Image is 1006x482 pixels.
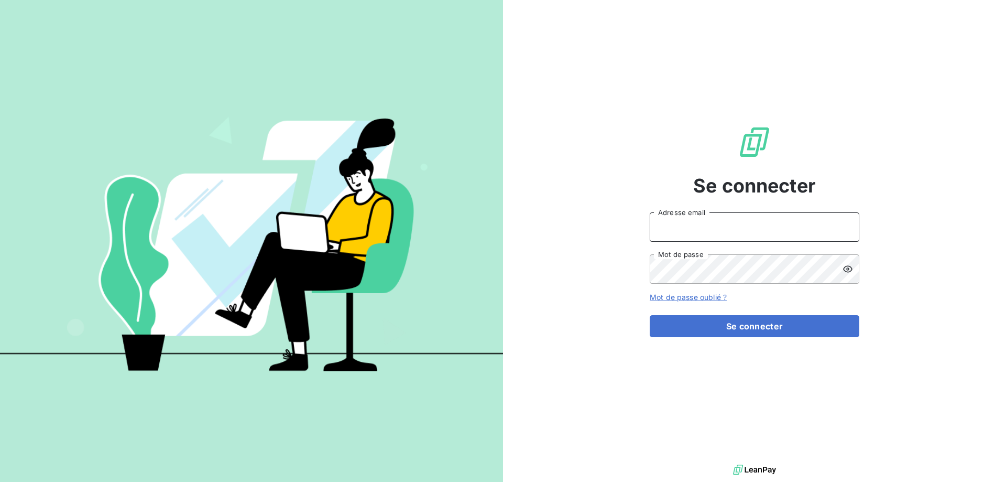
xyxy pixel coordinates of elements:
a: Mot de passe oublié ? [650,293,727,302]
img: Logo LeanPay [738,125,771,159]
img: logo [733,462,776,478]
button: Se connecter [650,315,859,337]
span: Se connecter [693,172,816,200]
input: placeholder [650,212,859,242]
